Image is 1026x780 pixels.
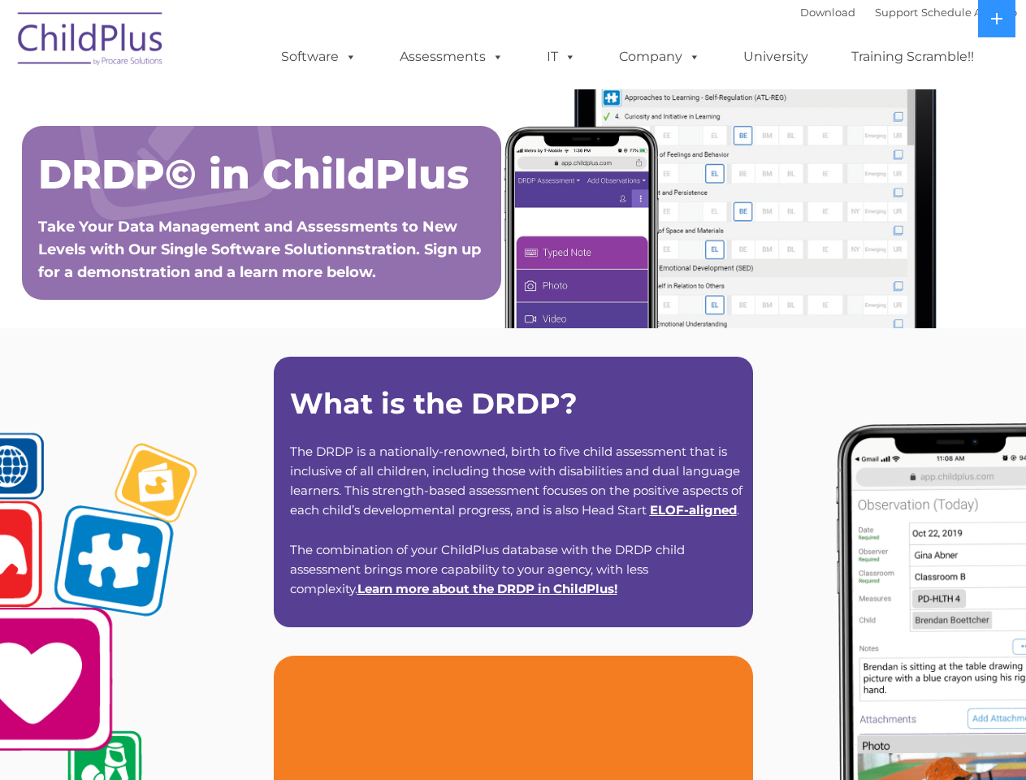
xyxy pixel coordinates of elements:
a: IT [530,41,592,73]
a: Download [800,6,855,19]
span: DRDP© in ChildPlus [38,149,469,199]
a: Training Scramble!! [835,41,990,73]
span: The DRDP is a nationally-renowned, birth to five child assessment that is inclusive of all childr... [290,444,742,518]
a: University [727,41,825,73]
strong: What is the DRDP? [290,386,578,421]
a: Learn more about the DRDP in ChildPlus [357,581,614,596]
a: ELOF-aligned [650,502,737,518]
a: Assessments [383,41,520,73]
font: | [800,6,1017,19]
span: The combination of your ChildPlus database with the DRDP child assessment brings more capability ... [290,542,685,596]
img: ChildPlus by Procare Solutions [10,1,172,82]
a: Schedule A Demo [921,6,1017,19]
a: Support [875,6,918,19]
span: Take Your Data Management and Assessments to New Levels with Our Single Software Solutionnstratio... [38,218,481,281]
a: Company [603,41,716,73]
a: Software [265,41,373,73]
span: ! [357,581,617,596]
